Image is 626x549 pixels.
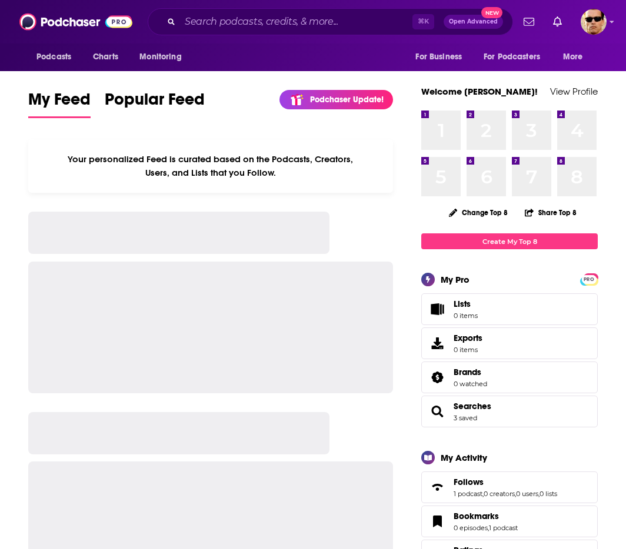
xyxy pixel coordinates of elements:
a: 0 watched [454,380,487,388]
a: Follows [425,479,449,496]
a: 0 episodes [454,524,488,532]
span: My Feed [28,89,91,116]
span: Bookmarks [421,506,598,537]
span: , [538,490,540,498]
span: Charts [93,49,118,65]
span: 0 items [454,312,478,320]
a: Create My Top 8 [421,233,598,249]
a: 0 users [516,490,538,498]
input: Search podcasts, credits, & more... [180,12,412,31]
span: Exports [454,333,482,343]
a: Bookmarks [425,513,449,530]
div: Your personalized Feed is curated based on the Podcasts, Creators, Users, and Lists that you Follow. [28,139,393,193]
span: , [488,524,489,532]
button: Share Top 8 [524,201,577,224]
a: My Feed [28,89,91,118]
a: Welcome [PERSON_NAME]! [421,86,538,97]
button: open menu [476,46,557,68]
span: For Podcasters [484,49,540,65]
span: Brands [454,367,481,377]
a: Show notifications dropdown [548,12,567,32]
span: Open Advanced [449,19,498,25]
div: My Activity [441,452,487,463]
a: Show notifications dropdown [519,12,539,32]
div: Search podcasts, credits, & more... [148,8,513,35]
span: Exports [425,335,449,352]
span: Lists [425,301,449,317]
a: Bookmarks [454,511,518,521]
a: Popular Feed [105,89,205,118]
span: , [482,490,484,498]
a: Charts [85,46,125,68]
div: My Pro [441,274,470,285]
a: Brands [454,367,487,377]
span: Searches [421,396,598,427]
button: Show profile menu [581,9,607,35]
a: 1 podcast [489,524,518,532]
button: open menu [555,46,598,68]
span: Bookmarks [454,511,499,521]
span: , [515,490,516,498]
button: open menu [407,46,477,68]
a: View Profile [550,86,598,97]
a: Brands [425,369,449,386]
span: 0 items [454,346,482,354]
button: Open AdvancedNew [444,15,503,29]
img: User Profile [581,9,607,35]
button: Change Top 8 [442,205,515,220]
button: open menu [28,46,86,68]
span: For Business [415,49,462,65]
button: open menu [131,46,197,68]
a: PRO [582,274,596,283]
span: ⌘ K [412,14,434,29]
span: Monitoring [139,49,181,65]
a: Follows [454,477,557,487]
a: Searches [454,401,491,411]
a: 0 lists [540,490,557,498]
a: 0 creators [484,490,515,498]
span: Brands [421,361,598,393]
span: Podcasts [36,49,71,65]
a: 3 saved [454,414,477,422]
span: Popular Feed [105,89,205,116]
p: Podchaser Update! [310,95,384,105]
span: Follows [421,471,598,503]
span: Logged in as karldevries [581,9,607,35]
span: More [563,49,583,65]
a: Searches [425,403,449,420]
a: 1 podcast [454,490,482,498]
img: Podchaser - Follow, Share and Rate Podcasts [19,11,132,33]
span: New [481,7,502,18]
a: Exports [421,327,598,359]
a: Lists [421,293,598,325]
span: Follows [454,477,484,487]
span: PRO [582,275,596,284]
span: Lists [454,299,478,309]
span: Lists [454,299,471,309]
